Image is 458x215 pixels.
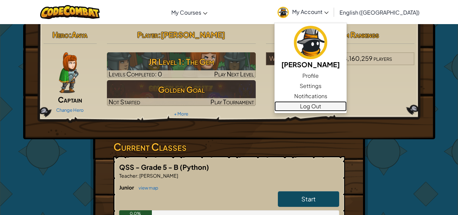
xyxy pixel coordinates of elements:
[210,98,254,106] span: Play Tournament
[274,1,332,23] a: My Account
[69,30,72,39] span: :
[137,173,139,179] span: :
[292,8,329,15] span: My Account
[274,91,347,101] a: Notifications
[52,30,69,39] span: Hero
[107,52,256,78] a: Play Next Level
[109,98,140,106] span: Not Started
[274,71,347,81] a: Profile
[301,195,316,203] span: Start
[137,30,158,39] span: Player
[274,25,347,71] a: [PERSON_NAME]
[119,173,137,179] span: Teacher
[109,70,162,78] span: Levels Completed: 0
[266,52,340,65] div: World
[294,92,327,100] span: Notifications
[119,163,180,171] span: QSS - Grade 5 - B
[107,80,256,106] img: Golden Goal
[344,54,373,62] span: 8,160,259
[56,107,84,113] a: Change Hero
[180,163,209,171] span: (Python)
[119,184,135,191] span: Junior
[72,30,88,39] span: Anya
[135,185,158,191] a: view map
[161,30,225,39] span: [PERSON_NAME]
[294,26,327,59] img: avatar
[281,59,340,70] h5: [PERSON_NAME]
[58,95,82,104] span: Captain
[59,52,78,93] img: captain-pose.png
[274,81,347,91] a: Settings
[139,173,178,179] span: [PERSON_NAME]
[107,52,256,78] img: JR Level 1: The Gem
[107,80,256,106] a: Golden GoalNot StartedPlay Tournament
[374,54,392,62] span: players
[302,30,379,39] span: AI League Team Rankings
[168,3,211,21] a: My Courses
[171,9,201,16] span: My Courses
[107,54,256,69] h3: JR Level 1: The Gem
[174,111,188,117] a: + More
[266,59,415,67] a: World8,160,259players
[158,30,161,39] span: :
[113,139,345,155] h3: Current Classes
[107,82,256,97] h3: Golden Goal
[336,3,423,21] a: English ([GEOGRAPHIC_DATA])
[40,5,100,19] img: CodeCombat logo
[214,70,254,78] span: Play Next Level
[339,9,420,16] span: English ([GEOGRAPHIC_DATA])
[274,101,347,111] a: Log Out
[278,7,289,18] img: avatar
